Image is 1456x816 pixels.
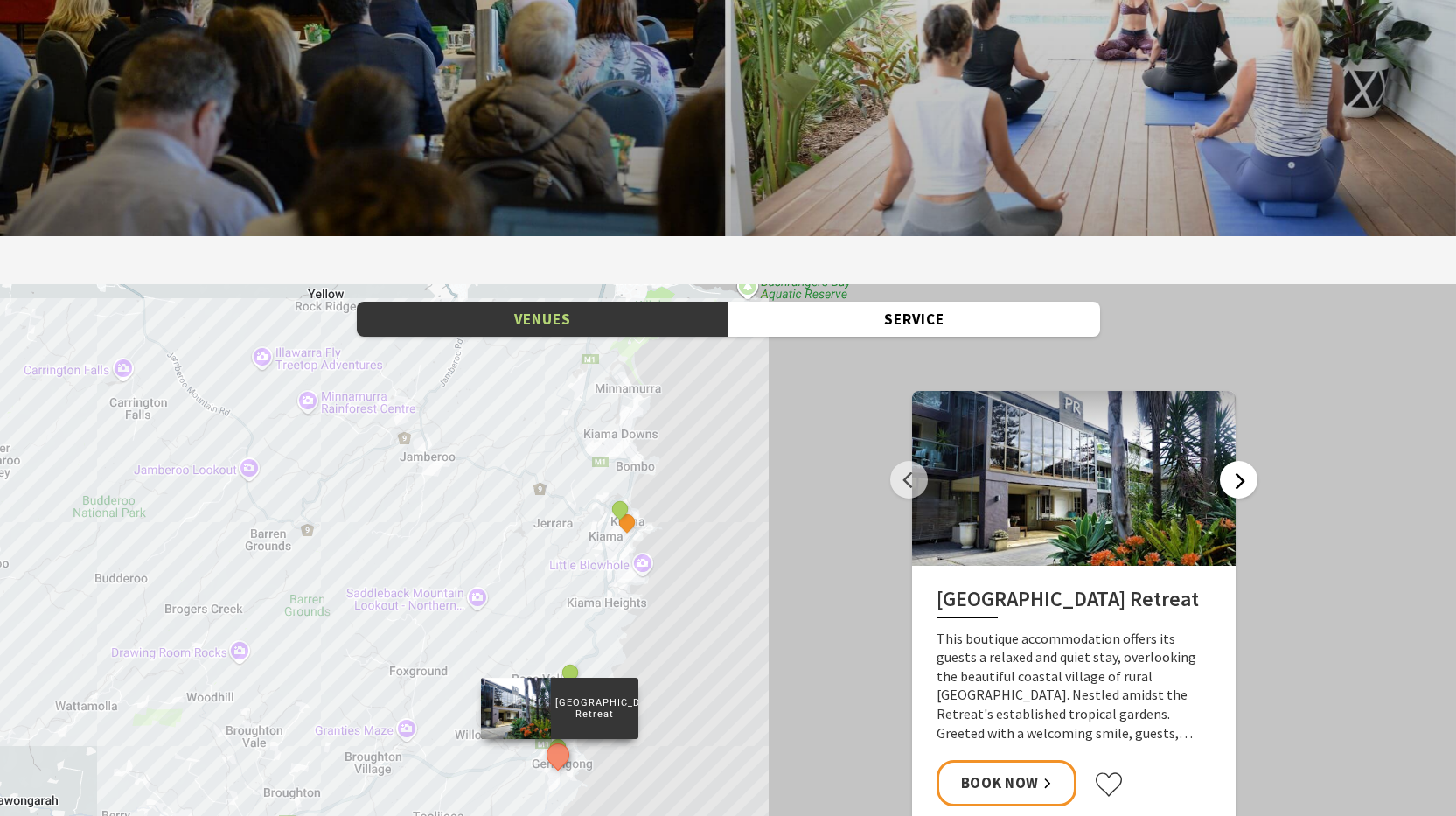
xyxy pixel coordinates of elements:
[1220,461,1257,499] button: Next
[559,661,582,684] button: See detail about Seacliff House
[937,630,1211,743] p: This boutique accommodation offers its guests a relaxed and quiet stay, overlooking the beautiful...
[551,694,638,722] p: [GEOGRAPHIC_DATA] Retreat
[1094,771,1124,798] button: Click to favourite Park Ridge Retreat
[609,498,631,520] button: See detail about Kiama Leagues Club
[728,302,1100,338] button: Service
[542,738,575,771] button: See detail about Park Ridge Retreat
[937,587,1211,618] h2: [GEOGRAPHIC_DATA] Retreat
[890,461,928,499] button: Previous
[937,760,1077,806] a: Book Now
[357,302,728,338] button: Venues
